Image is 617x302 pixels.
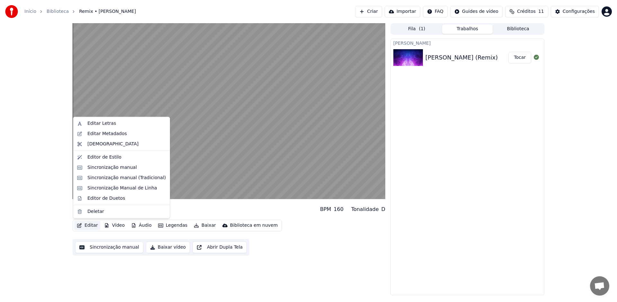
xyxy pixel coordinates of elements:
[517,8,536,15] span: Créditos
[87,154,121,160] div: Editor de Estilo
[385,6,420,17] button: Importar
[75,242,143,253] button: Sincronização manual
[334,206,344,213] div: 160
[391,24,442,34] button: Fila
[419,26,425,32] span: ( 1 )
[320,206,331,213] div: BPM
[5,5,18,18] img: youka
[381,206,385,213] div: D
[87,120,116,127] div: Editar Letras
[129,221,154,230] button: Áudio
[87,185,157,191] div: Sincronização Manual de Linha
[146,242,190,253] button: Baixar vídeo
[87,175,166,181] div: Sincronização manual (Tradicional)
[24,8,136,15] nav: breadcrumb
[551,6,599,17] button: Configurações
[192,242,247,253] button: Abrir Dupla Tela
[538,8,544,15] span: 11
[156,221,190,230] button: Legendas
[493,24,543,34] button: Biblioteca
[230,222,278,229] div: Biblioteca em nuvem
[508,52,531,63] button: Tocar
[87,141,139,147] div: [DEMOGRAPHIC_DATA]
[74,221,100,230] button: Editar
[102,221,127,230] button: Vídeo
[563,8,595,15] div: Configurações
[351,206,379,213] div: Tonalidade
[450,6,503,17] button: Guides de vídeo
[79,8,136,15] span: Remix • [PERSON_NAME]
[87,164,137,171] div: Sincronização manual
[191,221,219,230] button: Baixar
[47,8,69,15] a: Biblioteca
[87,195,125,202] div: Editor de Duetos
[425,53,498,62] div: [PERSON_NAME] (Remix)
[590,276,609,296] a: Bate-papo aberto
[73,202,110,211] div: Remix
[87,208,104,215] div: Deletar
[423,6,448,17] button: FAQ
[505,6,548,17] button: Créditos11
[87,131,127,137] div: Editar Metadados
[442,24,493,34] button: Trabalhos
[391,39,544,47] div: [PERSON_NAME]
[24,8,36,15] a: Início
[355,6,382,17] button: Criar
[73,211,110,217] div: [PERSON_NAME]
